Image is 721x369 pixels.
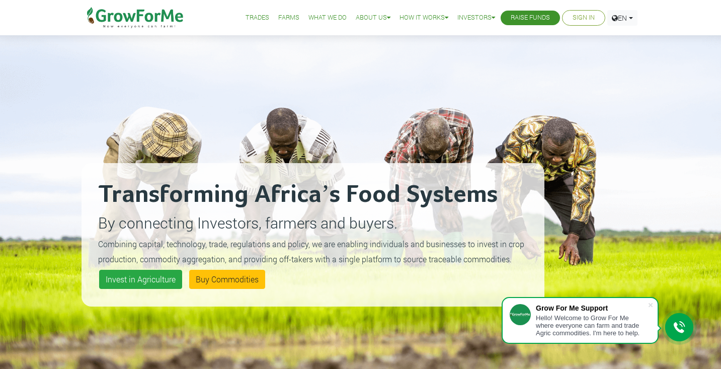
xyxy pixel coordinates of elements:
[457,13,495,23] a: Investors
[511,13,550,23] a: Raise Funds
[536,304,648,312] div: Grow For Me Support
[607,10,637,26] a: EN
[308,13,347,23] a: What We Do
[98,211,528,234] p: By connecting Investors, farmers and buyers.
[246,13,269,23] a: Trades
[98,239,524,264] small: Combining capital, technology, trade, regulations and policy, we are enabling individuals and bus...
[573,13,595,23] a: Sign In
[99,270,182,289] a: Invest in Agriculture
[356,13,390,23] a: About Us
[98,180,528,210] h2: Transforming Africa’s Food Systems
[189,270,265,289] a: Buy Commodities
[399,13,448,23] a: How it Works
[536,314,648,337] div: Hello! Welcome to Grow For Me where everyone can farm and trade Agric commodities. I'm here to help.
[278,13,299,23] a: Farms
